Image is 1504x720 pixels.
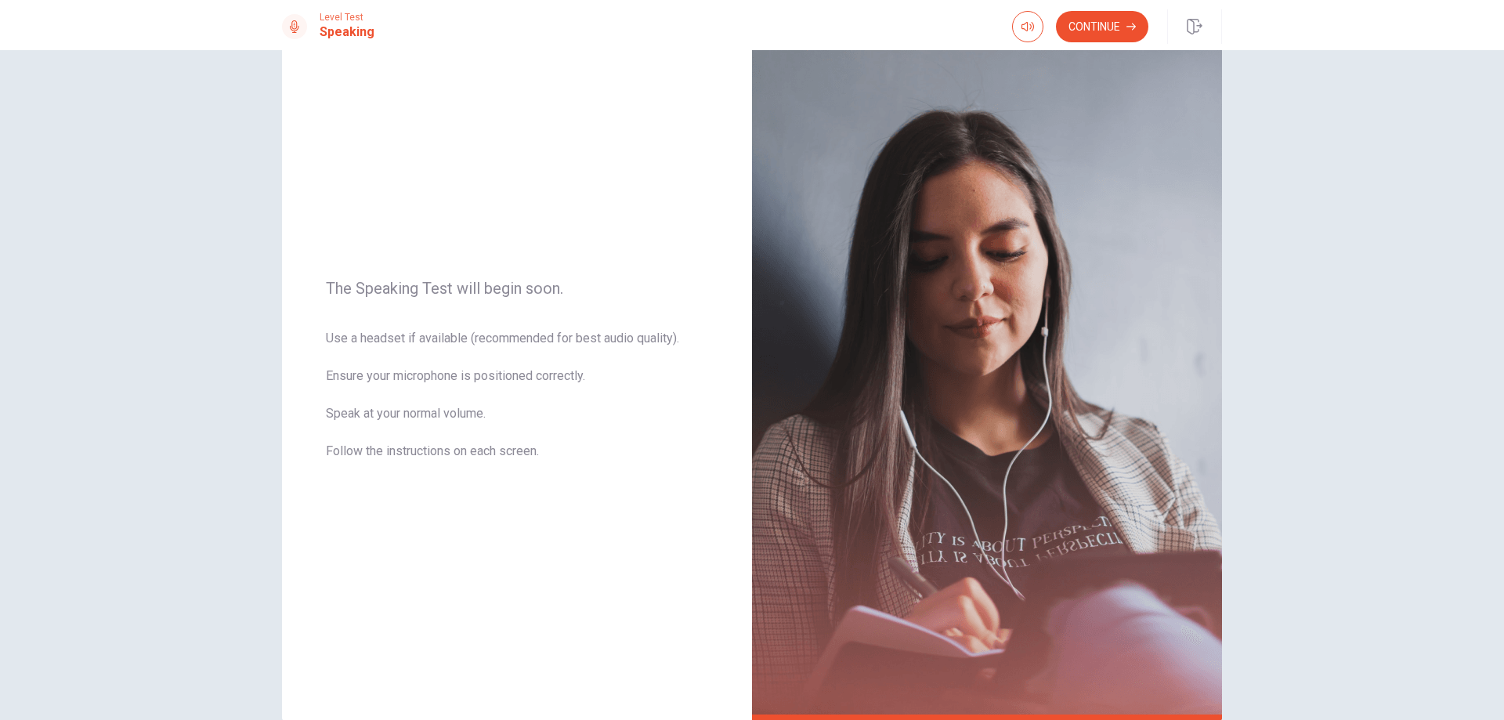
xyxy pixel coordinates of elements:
span: Use a headset if available (recommended for best audio quality). Ensure your microphone is positi... [326,329,708,479]
h1: Speaking [320,23,374,42]
span: Level Test [320,12,374,23]
span: The Speaking Test will begin soon. [326,279,708,298]
button: Continue [1056,11,1148,42]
